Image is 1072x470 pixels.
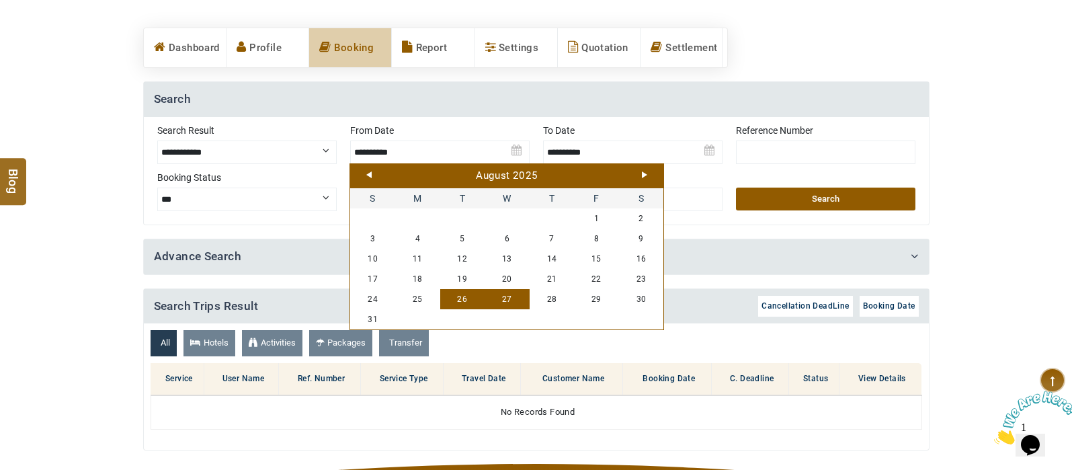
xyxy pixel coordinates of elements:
[521,363,623,395] th: Customer Name
[395,188,440,208] span: Monday
[395,269,440,289] a: 18
[863,301,915,311] span: Booking Date
[839,363,921,395] th: View Details
[761,301,849,311] span: Cancellation DeadLine
[366,171,372,178] a: Prev
[440,249,485,269] a: 12
[350,289,395,309] a: 24
[392,28,474,67] a: Report
[476,169,509,182] span: August
[485,249,530,269] a: 13
[5,168,22,180] span: Blog
[736,188,915,210] button: Search
[558,28,640,67] a: Quotation
[151,363,204,395] th: Service
[395,229,440,249] a: 4
[440,229,485,249] a: 5
[144,82,929,117] h4: Search
[485,229,530,249] a: 6
[395,249,440,269] a: 11
[144,28,226,67] a: Dashboard
[151,395,921,429] td: No Records Found
[619,249,664,269] a: 16
[309,28,391,67] a: Booking
[712,363,789,395] th: C. Deadline
[485,289,530,309] a: 27
[619,208,664,229] a: 2
[151,330,177,356] a: All
[530,289,575,309] a: 28
[619,188,664,208] span: Saturday
[5,5,89,58] img: Chat attention grabber
[350,309,395,329] a: 31
[157,171,337,184] label: Booking Status
[183,330,235,356] a: Hotels
[444,363,521,395] th: Travel Date
[242,330,302,356] a: Activities
[360,363,444,395] th: Service Type
[736,124,915,137] label: Reference Number
[350,229,395,249] a: 3
[574,289,619,309] a: 29
[574,269,619,289] a: 22
[619,229,664,249] a: 9
[574,208,619,229] a: 1
[485,269,530,289] a: 20
[619,269,664,289] a: 23
[350,249,395,269] a: 10
[154,249,242,263] a: Advance Search
[379,330,429,356] a: Transfer
[530,249,575,269] a: 14
[530,269,575,289] a: 21
[574,229,619,249] a: 8
[485,188,530,208] span: Wednesday
[350,269,395,289] a: 17
[475,28,557,67] a: Settings
[530,188,575,208] span: Thursday
[574,188,619,208] span: Friday
[226,28,308,67] a: Profile
[989,386,1072,450] iframe: chat widget
[623,363,712,395] th: Booking Date
[279,363,361,395] th: Ref. Number
[440,269,485,289] a: 19
[157,124,337,137] label: Search Result
[440,188,485,208] span: Tuesday
[530,229,575,249] a: 7
[144,289,929,324] h4: Search Trips Result
[641,28,723,67] a: Settlement
[440,289,485,309] a: 26
[789,363,839,395] th: Status
[350,188,395,208] span: Sunday
[204,363,279,395] th: User Name
[642,171,647,178] a: Next
[574,249,619,269] a: 15
[619,289,664,309] a: 30
[513,169,538,182] span: 2025
[395,289,440,309] a: 25
[309,330,372,356] a: Packages
[5,5,11,17] span: 1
